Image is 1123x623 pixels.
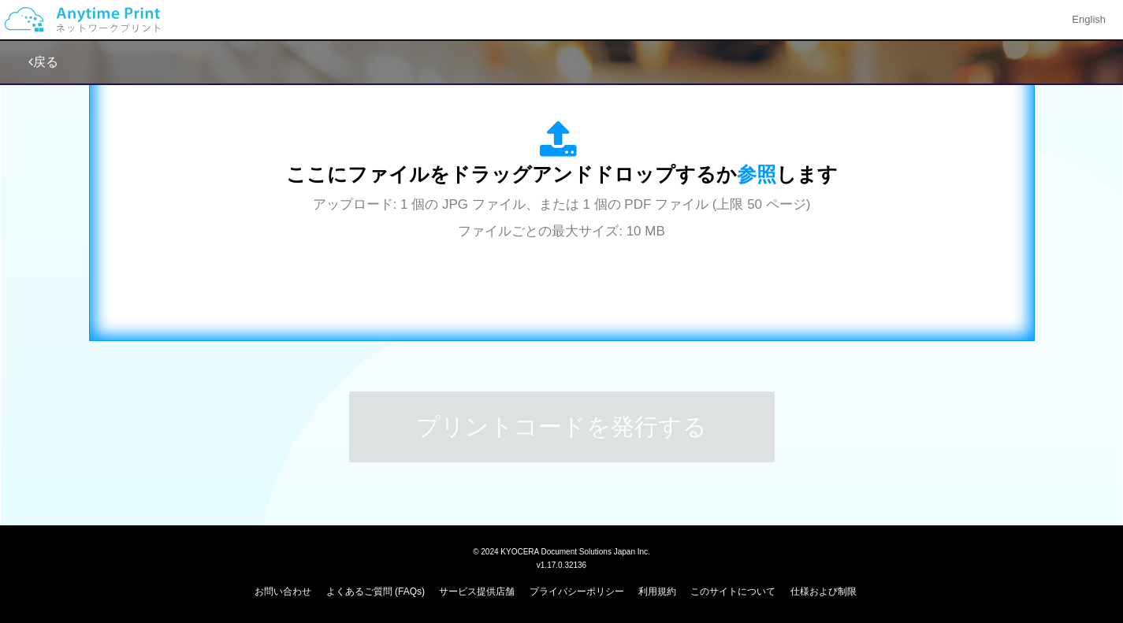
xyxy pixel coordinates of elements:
[439,586,515,597] a: サービス提供店舗
[690,586,775,597] a: このサイトについて
[473,546,650,556] span: © 2024 KYOCERA Document Solutions Japan Inc.
[790,586,857,597] a: 仕様および制限
[737,163,776,185] span: 参照
[28,55,58,69] a: 戻る
[537,560,586,569] span: v1.17.0.32136
[313,197,811,239] span: アップロード: 1 個の JPG ファイル、または 1 個の PDF ファイル (上限 50 ページ) ファイルごとの最大サイズ: 10 MB
[326,586,425,597] a: よくあるご質問 (FAQs)
[349,391,775,462] button: プリントコードを発行する
[286,163,838,185] span: ここにファイルをドラッグアンドドロップするか します
[255,586,311,597] a: お問い合わせ
[638,586,676,597] a: 利用規約
[530,586,624,597] a: プライバシーポリシー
